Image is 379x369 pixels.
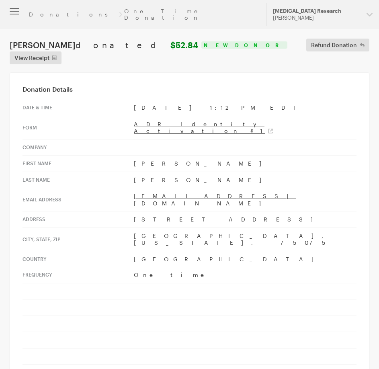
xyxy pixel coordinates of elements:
button: Refund Donation [306,39,369,51]
th: City, state, zip [23,228,134,251]
th: Frequency [23,267,134,283]
th: Last Name [23,172,134,188]
a: View Receipt [10,51,61,64]
th: Company [23,139,134,156]
th: Date & time [23,100,134,116]
a: ADR Identity Activation #1 [134,121,273,135]
th: Country [23,251,134,267]
a: [EMAIL_ADDRESS][DOMAIN_NAME] [134,193,296,207]
td: [STREET_ADDRESS] [134,211,356,228]
h1: [PERSON_NAME] [10,40,198,50]
th: Form [23,116,134,139]
button: [MEDICAL_DATA] Research [PERSON_NAME] [266,3,379,26]
td: [PERSON_NAME] [134,172,356,188]
td: [PERSON_NAME] [134,156,356,172]
span: Refund Donation [311,40,357,50]
td: [DATE] 1:12 PM EDT [134,100,356,116]
td: [GEOGRAPHIC_DATA] [134,251,356,267]
th: Email address [23,188,134,211]
span: donated [76,40,168,50]
th: First Name [23,156,134,172]
span: View Receipt [14,53,49,63]
td: One time [134,267,356,283]
div: [PERSON_NAME] [273,14,360,21]
div: New Donor [201,41,287,49]
div: [MEDICAL_DATA] Research [273,8,360,14]
h3: Donation Details [23,85,356,93]
th: Address [23,211,134,228]
strong: $52.84 [170,40,198,50]
a: Donations [29,11,117,18]
td: [GEOGRAPHIC_DATA], [US_STATE], 75075 [134,228,356,251]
